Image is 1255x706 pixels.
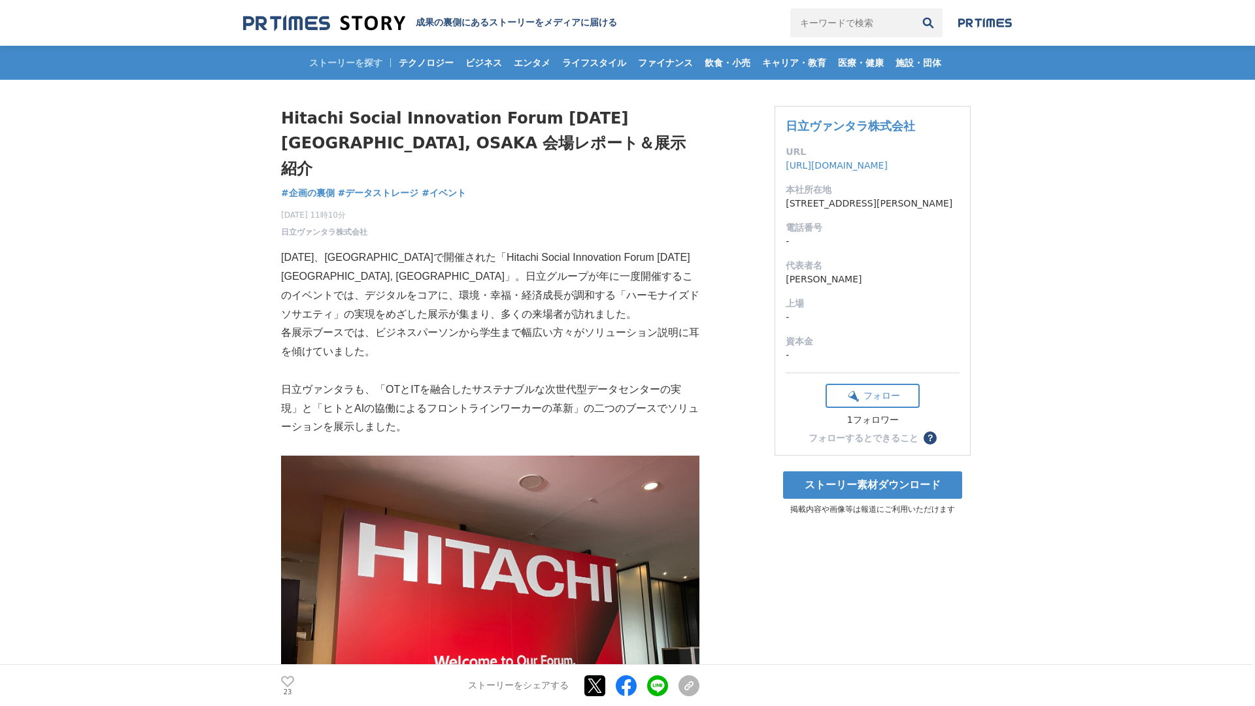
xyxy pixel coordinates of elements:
[757,46,831,80] a: キャリア・教育
[338,186,419,200] a: #データストレージ
[757,57,831,69] span: キャリア・教育
[786,259,960,273] dt: 代表者名
[958,18,1012,28] img: prtimes
[786,160,888,171] a: [URL][DOMAIN_NAME]
[890,46,946,80] a: 施設・団体
[281,209,367,221] span: [DATE] 11時10分
[786,197,960,210] dd: [STREET_ADDRESS][PERSON_NAME]
[422,187,466,199] span: #イベント
[509,57,556,69] span: エンタメ
[460,46,507,80] a: ビジネス
[786,119,915,133] a: 日立ヴァンタラ株式会社
[833,46,889,80] a: 医療・健康
[460,57,507,69] span: ビジネス
[890,57,946,69] span: 施設・団体
[786,273,960,286] dd: [PERSON_NAME]
[393,57,459,69] span: テクノロジー
[786,335,960,348] dt: 資本金
[783,471,962,499] a: ストーリー素材ダウンロード
[243,14,405,32] img: 成果の裏側にあるストーリーをメディアに届ける
[557,57,631,69] span: ライフスタイル
[926,433,935,443] span: ？
[924,431,937,445] button: ？
[826,384,920,408] button: フォロー
[633,46,698,80] a: ファイナンス
[422,186,466,200] a: #イベント
[790,8,914,37] input: キーワードで検索
[786,235,960,248] dd: -
[243,14,617,32] a: 成果の裏側にあるストーリーをメディアに届ける 成果の裏側にあるストーリーをメディアに届ける
[557,46,631,80] a: ライフスタイル
[281,186,335,200] a: #企画の裏側
[416,17,617,29] h2: 成果の裏側にあるストーリーをメディアに届ける
[786,348,960,362] dd: -
[914,8,943,37] button: 検索
[468,680,569,692] p: ストーリーをシェアする
[786,145,960,159] dt: URL
[699,57,756,69] span: 飲食・小売
[826,414,920,426] div: 1フォロワー
[281,380,699,437] p: 日立ヴァンタラも、「OTとITを融合したサステナブルな次世代型データセンターの実現」と「ヒトとAIの協働によるフロントラインワーカーの革新」の二つのブースでソリューションを展示しました。
[393,46,459,80] a: テクノロジー
[281,324,699,361] p: 各展示ブースでは、ビジネスパーソンから学生まで幅広い方々がソリューション説明に耳を傾けていました。
[281,187,335,199] span: #企画の裏側
[809,433,918,443] div: フォローするとできること
[509,46,556,80] a: エンタメ
[338,187,419,199] span: #データストレージ
[786,297,960,311] dt: 上場
[786,311,960,324] dd: -
[633,57,698,69] span: ファイナンス
[281,106,699,181] h1: Hitachi Social Innovation Forum [DATE] [GEOGRAPHIC_DATA], OSAKA 会場レポート＆展示紹介
[786,221,960,235] dt: 電話番号
[281,226,367,238] a: 日立ヴァンタラ株式会社
[775,504,971,515] p: 掲載内容や画像等は報道にご利用いただけます
[786,183,960,197] dt: 本社所在地
[699,46,756,80] a: 飲食・小売
[281,248,699,324] p: [DATE]、[GEOGRAPHIC_DATA]で開催された「Hitachi Social Innovation Forum [DATE] [GEOGRAPHIC_DATA], [GEOGRAP...
[281,688,294,695] p: 23
[833,57,889,69] span: 医療・健康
